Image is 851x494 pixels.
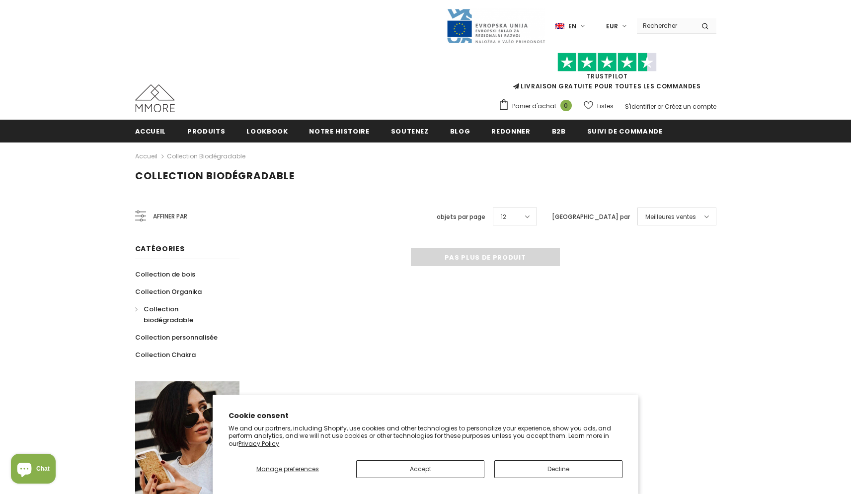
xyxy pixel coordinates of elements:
[8,454,59,486] inbox-online-store-chat: Shopify online store chat
[391,127,429,136] span: soutenez
[446,21,545,30] a: Javni Razpis
[552,212,630,222] label: [GEOGRAPHIC_DATA] par
[135,283,202,300] a: Collection Organika
[135,300,229,329] a: Collection biodégradable
[229,460,346,478] button: Manage preferences
[625,102,656,111] a: S'identifier
[657,102,663,111] span: or
[391,120,429,142] a: soutenez
[587,120,663,142] a: Suivi de commande
[491,127,530,136] span: Redonner
[587,127,663,136] span: Suivi de commande
[552,120,566,142] a: B2B
[135,333,218,342] span: Collection personnalisée
[187,127,225,136] span: Produits
[153,211,187,222] span: Affiner par
[167,152,245,160] a: Collection biodégradable
[498,99,577,114] a: Panier d'achat 0
[446,8,545,44] img: Javni Razpis
[665,102,716,111] a: Créez un compte
[135,350,196,359] span: Collection Chakra
[135,169,295,183] span: Collection biodégradable
[552,127,566,136] span: B2B
[568,21,576,31] span: en
[256,465,319,473] span: Manage preferences
[135,244,185,254] span: Catégories
[512,101,556,111] span: Panier d'achat
[637,18,694,33] input: Search Site
[584,97,614,115] a: Listes
[560,100,572,111] span: 0
[246,127,288,136] span: Lookbook
[238,439,279,448] a: Privacy Policy
[597,101,614,111] span: Listes
[501,212,506,222] span: 12
[450,127,470,136] span: Blog
[494,460,622,478] button: Decline
[229,411,622,421] h2: Cookie consent
[356,460,484,478] button: Accept
[450,120,470,142] a: Blog
[135,266,195,283] a: Collection de bois
[555,22,564,30] img: i-lang-1.png
[135,127,166,136] span: Accueil
[135,287,202,296] span: Collection Organika
[135,346,196,363] a: Collection Chakra
[437,212,485,222] label: objets par page
[135,84,175,112] img: Cas MMORE
[606,21,618,31] span: EUR
[645,212,696,222] span: Meilleures ventes
[309,127,369,136] span: Notre histoire
[135,329,218,346] a: Collection personnalisée
[135,150,157,162] a: Accueil
[557,53,657,72] img: Faites confiance aux étoiles pilotes
[498,57,716,90] span: LIVRAISON GRATUITE POUR TOUTES LES COMMANDES
[309,120,369,142] a: Notre histoire
[135,120,166,142] a: Accueil
[187,120,225,142] a: Produits
[246,120,288,142] a: Lookbook
[144,304,193,325] span: Collection biodégradable
[491,120,530,142] a: Redonner
[135,270,195,279] span: Collection de bois
[229,424,622,448] p: We and our partners, including Shopify, use cookies and other technologies to personalize your ex...
[587,72,628,80] a: TrustPilot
